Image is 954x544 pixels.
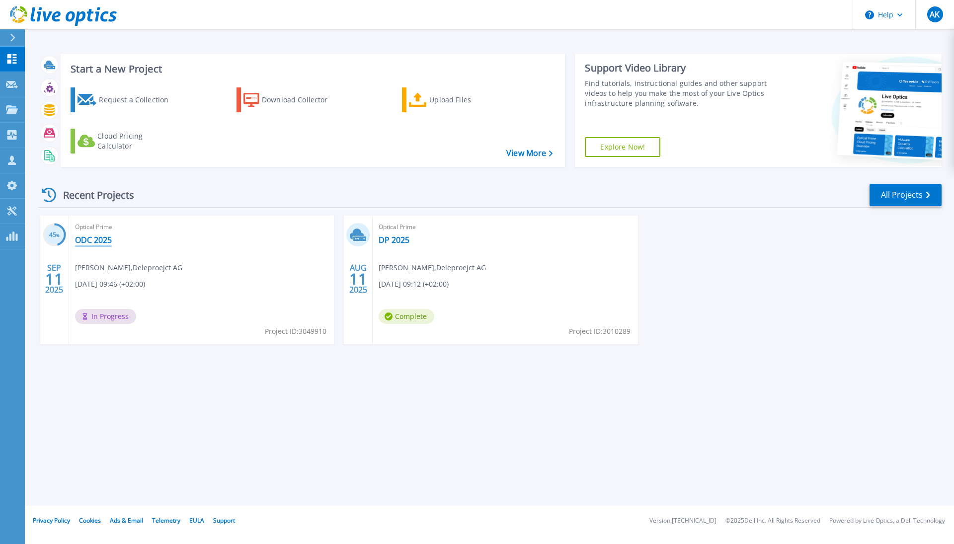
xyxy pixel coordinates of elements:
[585,62,772,75] div: Support Video Library
[45,261,64,297] div: SEP 2025
[379,279,449,290] span: [DATE] 09:12 (+02:00)
[930,10,940,18] span: AK
[569,326,631,337] span: Project ID: 3010289
[75,279,145,290] span: [DATE] 09:46 (+02:00)
[45,275,63,283] span: 11
[152,516,180,525] a: Telemetry
[38,183,148,207] div: Recent Projects
[213,516,235,525] a: Support
[189,516,204,525] a: EULA
[56,233,60,238] span: %
[506,149,553,158] a: View More
[110,516,143,525] a: Ads & Email
[379,309,434,324] span: Complete
[97,131,177,151] div: Cloud Pricing Calculator
[71,129,181,154] a: Cloud Pricing Calculator
[349,275,367,283] span: 11
[79,516,101,525] a: Cookies
[379,235,409,245] a: DP 2025
[429,90,509,110] div: Upload Files
[585,137,660,157] a: Explore Now!
[99,90,178,110] div: Request a Collection
[649,518,716,524] li: Version: [TECHNICAL_ID]
[262,90,341,110] div: Download Collector
[402,87,513,112] a: Upload Files
[43,230,66,241] h3: 45
[75,235,112,245] a: ODC 2025
[75,262,182,273] span: [PERSON_NAME] , Deleproejct AG
[870,184,942,206] a: All Projects
[75,309,136,324] span: In Progress
[585,78,772,108] div: Find tutorials, instructional guides and other support videos to help you make the most of your L...
[71,87,181,112] a: Request a Collection
[829,518,945,524] li: Powered by Live Optics, a Dell Technology
[71,64,553,75] h3: Start a New Project
[379,262,486,273] span: [PERSON_NAME] , Deleproejct AG
[33,516,70,525] a: Privacy Policy
[725,518,820,524] li: © 2025 Dell Inc. All Rights Reserved
[349,261,368,297] div: AUG 2025
[265,326,326,337] span: Project ID: 3049910
[379,222,632,233] span: Optical Prime
[75,222,328,233] span: Optical Prime
[237,87,347,112] a: Download Collector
